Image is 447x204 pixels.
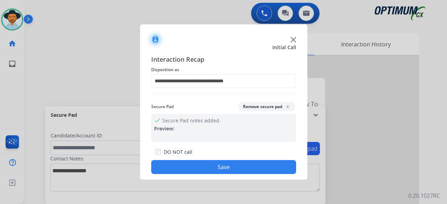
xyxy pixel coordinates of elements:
[151,54,296,66] span: Interaction Recap
[151,66,296,74] span: Disposition as
[272,44,296,51] span: Initial Call
[285,104,291,109] span: x
[154,117,160,122] mat-icon: check
[151,103,174,111] span: Secure Pad
[151,114,296,142] div: Secure Pad notes added.
[151,160,296,174] button: Save
[239,102,295,111] button: Remove secure padx
[408,191,440,200] p: 0.20.1027RC
[154,125,175,132] span: Preview:
[147,31,164,48] img: contactIcon
[164,149,192,156] label: DO NOT call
